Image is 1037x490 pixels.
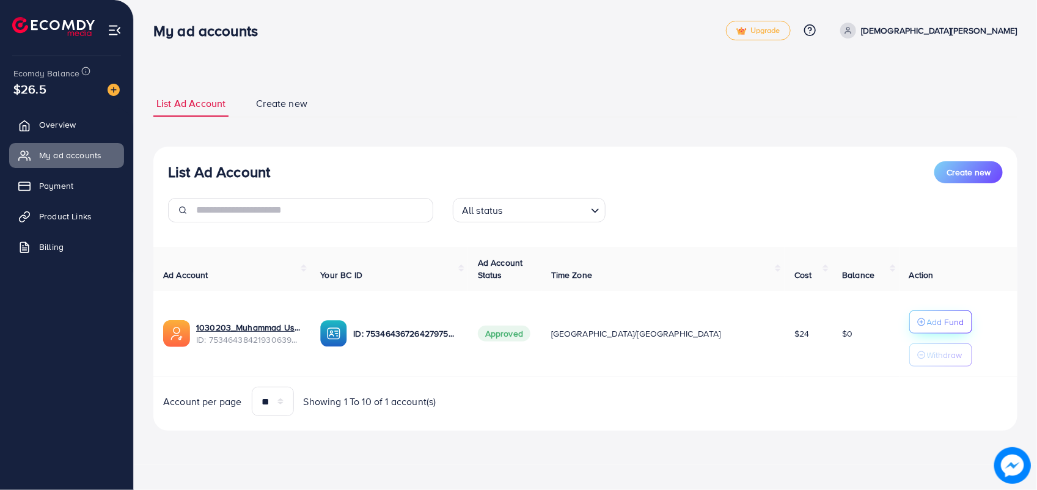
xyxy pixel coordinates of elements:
[163,395,242,409] span: Account per page
[163,320,190,347] img: ic-ads-acc.e4c84228.svg
[909,310,972,334] button: Add Fund
[256,97,307,111] span: Create new
[156,97,225,111] span: List Ad Account
[9,204,124,229] a: Product Links
[153,22,268,40] h3: My ad accounts
[320,320,347,347] img: ic-ba-acc.ded83a64.svg
[39,210,92,222] span: Product Links
[909,269,934,281] span: Action
[196,334,301,346] span: ID: 7534643842193063943
[726,21,791,40] a: tickUpgrade
[842,269,874,281] span: Balance
[861,23,1017,38] p: [DEMOGRAPHIC_DATA][PERSON_NAME]
[13,80,46,98] span: $26.5
[927,315,964,329] p: Add Fund
[842,327,852,340] span: $0
[39,119,76,131] span: Overview
[168,163,270,181] h3: List Ad Account
[736,27,747,35] img: tick
[13,67,79,79] span: Ecomdy Balance
[9,112,124,137] a: Overview
[9,143,124,167] a: My ad accounts
[736,26,780,35] span: Upgrade
[9,174,124,198] a: Payment
[39,149,101,161] span: My ad accounts
[108,84,120,96] img: image
[909,343,972,367] button: Withdraw
[478,326,530,342] span: Approved
[994,447,1031,484] img: image
[478,257,523,281] span: Ad Account Status
[934,161,1003,183] button: Create new
[460,202,505,219] span: All status
[304,395,436,409] span: Showing 1 To 10 of 1 account(s)
[39,180,73,192] span: Payment
[353,326,458,341] p: ID: 7534643672642797586
[9,235,124,259] a: Billing
[835,23,1017,38] a: [DEMOGRAPHIC_DATA][PERSON_NAME]
[551,269,592,281] span: Time Zone
[196,321,301,346] div: <span class='underline'>1030203_Muhammad Usman_1754296073204</span></br>7534643842193063943
[196,321,301,334] a: 1030203_Muhammad Usman_1754296073204
[551,327,721,340] span: [GEOGRAPHIC_DATA]/[GEOGRAPHIC_DATA]
[453,198,606,222] div: Search for option
[39,241,64,253] span: Billing
[507,199,586,219] input: Search for option
[794,269,812,281] span: Cost
[12,17,95,36] img: logo
[320,269,362,281] span: Your BC ID
[163,269,208,281] span: Ad Account
[108,23,122,37] img: menu
[927,348,962,362] p: Withdraw
[794,327,809,340] span: $24
[947,166,991,178] span: Create new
